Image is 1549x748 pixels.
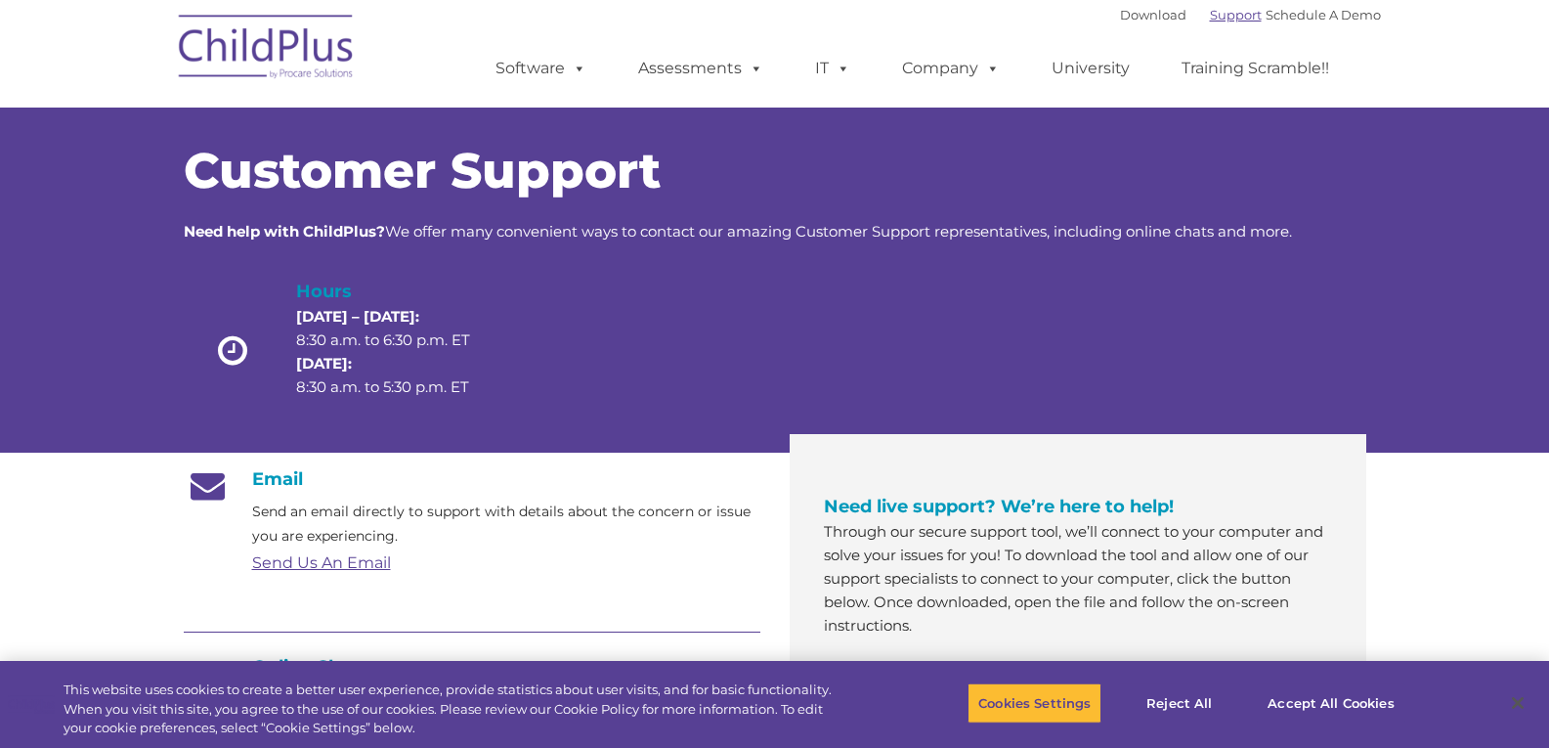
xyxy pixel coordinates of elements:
a: University [1032,49,1149,88]
p: Through our secure support tool, we’ll connect to your computer and solve your issues for you! To... [824,520,1332,638]
p: 8:30 a.m. to 6:30 p.m. ET 8:30 a.m. to 5:30 p.m. ET [296,305,503,399]
strong: Need help with ChildPlus? [184,222,385,241]
a: Send Us An Email [252,553,391,572]
button: Accept All Cookies [1257,682,1404,724]
div: This website uses cookies to create a better user experience, provide statistics about user visit... [64,681,852,738]
a: Assessments [619,49,783,88]
h4: Online Chat [184,656,760,678]
h4: Hours [296,278,503,305]
font: | [1120,7,1381,22]
h4: Email [184,468,760,490]
a: IT [796,49,870,88]
span: Customer Support [184,141,661,200]
strong: [DATE] – [DATE]: [296,307,419,326]
a: Training Scramble!! [1162,49,1349,88]
a: Download [1120,7,1186,22]
a: Support [1210,7,1262,22]
img: ChildPlus by Procare Solutions [169,1,365,99]
a: Company [882,49,1019,88]
span: Need live support? We’re here to help! [824,496,1174,517]
button: Cookies Settings [968,682,1101,724]
button: Close [1496,682,1539,725]
button: Reject All [1118,682,1240,724]
strong: [DATE]: [296,354,352,373]
p: Send an email directly to support with details about the concern or issue you are experiencing. [252,500,760,549]
a: Software [476,49,606,88]
a: Schedule A Demo [1266,7,1381,22]
span: We offer many convenient ways to contact our amazing Customer Support representatives, including ... [184,222,1292,241]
